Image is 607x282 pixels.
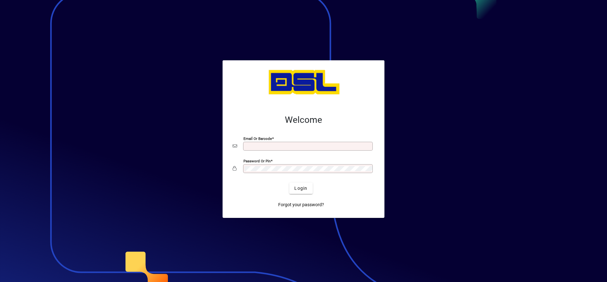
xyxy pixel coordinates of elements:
[243,136,272,141] mat-label: Email or Barcode
[233,115,374,125] h2: Welcome
[289,183,312,194] button: Login
[278,201,324,208] span: Forgot your password?
[243,159,271,163] mat-label: Password or Pin
[294,185,307,192] span: Login
[276,199,327,210] a: Forgot your password?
